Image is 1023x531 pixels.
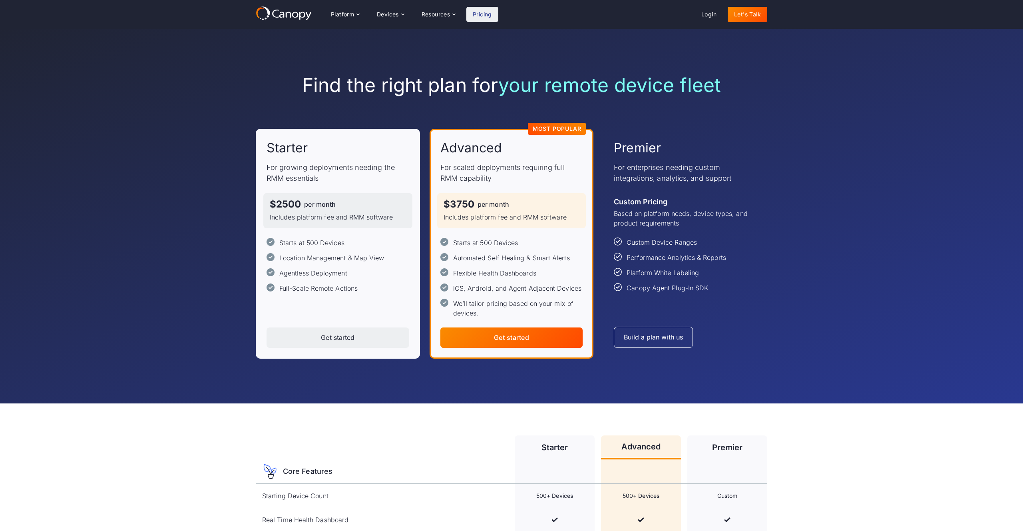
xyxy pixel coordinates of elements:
div: Starter [541,443,568,451]
div: Get started [494,334,529,341]
div: Premier [712,443,743,451]
div: Canopy Agent Plug-In SDK [627,283,708,293]
div: Starting Device Count [262,491,328,501]
div: Advanced [621,443,661,451]
div: $2500 [270,200,301,209]
div: 500+ Devices [536,492,573,500]
div: Most Popular [533,126,581,132]
p: For growing deployments needing the RMM essentials [267,162,409,184]
a: Build a plan with us [614,327,693,348]
h2: Starter [267,140,308,156]
a: Login [695,7,723,22]
div: per month [478,201,509,208]
div: Agentless Deployment [279,268,347,278]
div: Real Time Health Dashboard [262,515,348,525]
div: Custom [717,492,737,500]
span: your remote device fleet [498,73,721,97]
div: Resources [422,12,450,17]
div: Starts at 500 Devices [453,238,518,248]
div: Build a plan with us [624,333,683,341]
div: Flexible Health Dashboards [453,268,536,278]
div: Devices [377,12,399,17]
div: Starts at 500 Devices [279,238,344,248]
h1: Find the right plan for [256,74,767,97]
p: Based on platform needs, device types, and product requirements [614,209,756,228]
a: Pricing [466,7,498,22]
div: Custom Device Ranges [627,238,697,247]
a: Get started [267,327,409,348]
div: Platform White Labeling [627,268,699,277]
div: Platform [331,12,354,17]
div: Performance Analytics & Reports [627,253,726,262]
div: Custom Pricing [614,196,667,207]
h2: Premier [614,140,661,156]
div: Full-Scale Remote Actions [279,283,358,293]
div: 500+ Devices [623,492,659,500]
div: $3750 [444,200,474,209]
h2: Advanced [440,140,502,156]
p: Includes platform fee and RMM software [444,212,580,222]
div: Location Management & Map View [279,253,384,263]
h2: Core Features [283,467,332,476]
div: Automated Self Healing & Smart Alerts [453,253,570,263]
a: Let's Talk [728,7,767,22]
div: per month [304,201,336,208]
p: Includes platform fee and RMM software [270,212,406,222]
a: Get started [440,327,583,348]
p: For scaled deployments requiring full RMM capability [440,162,583,184]
div: We’ll tailor pricing based on your mix of devices. [453,299,583,318]
div: Get started [321,334,354,341]
p: For enterprises needing custom integrations, analytics, and support [614,162,756,184]
div: iOS, Android, and Agent Adjacent Devices [453,283,581,293]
